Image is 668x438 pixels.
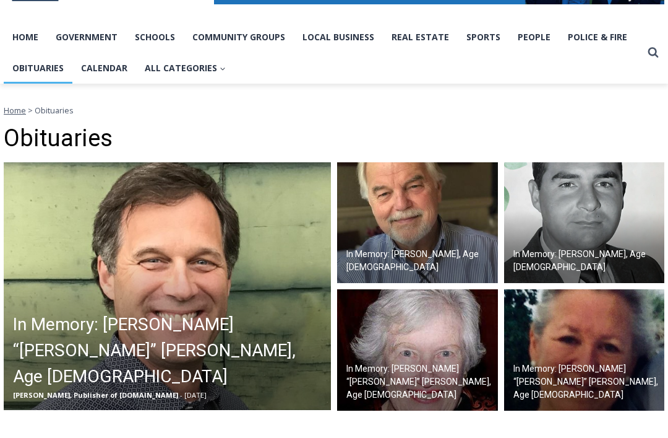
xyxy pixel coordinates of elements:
a: Intern @ [DOMAIN_NAME] [298,120,599,154]
nav: Primary Navigation [4,22,642,84]
a: [PERSON_NAME] Read Sanctuary Fall Fest: [DATE] [1,123,179,154]
nav: Breadcrumbs [4,104,664,116]
a: Home [4,22,47,53]
div: 6 [144,117,150,129]
span: [PERSON_NAME], Publisher of [DOMAIN_NAME] [13,390,178,400]
a: In Memory: [PERSON_NAME], Age [DEMOGRAPHIC_DATA] [504,162,665,284]
a: Local Business [294,22,383,53]
a: In Memory: [PERSON_NAME] “[PERSON_NAME]” [PERSON_NAME], Age [DEMOGRAPHIC_DATA] [337,289,498,411]
h2: In Memory: [PERSON_NAME], Age [DEMOGRAPHIC_DATA] [346,248,495,274]
a: Government [47,22,126,53]
img: Obituary - John Gleason [337,162,498,284]
a: In Memory: [PERSON_NAME] “[PERSON_NAME]” [PERSON_NAME], Age [DEMOGRAPHIC_DATA] [504,289,665,411]
h2: In Memory: [PERSON_NAME], Age [DEMOGRAPHIC_DATA] [513,248,662,274]
a: People [509,22,559,53]
img: Obituary - William Nicholas Leary (Bill) [4,162,331,410]
h4: [PERSON_NAME] Read Sanctuary Fall Fest: [DATE] [10,125,158,153]
button: View Search Form [642,42,664,64]
span: > [28,105,33,116]
a: Police & Fire [559,22,636,53]
span: [DATE] [184,390,207,400]
div: "The first chef I interviewed talked about coming to [GEOGRAPHIC_DATA] from [GEOGRAPHIC_DATA] in ... [312,1,584,120]
a: Community Groups [184,22,294,53]
img: Obituary - Eugene Mulhern [504,162,665,284]
a: In Memory: [PERSON_NAME], Age [DEMOGRAPHIC_DATA] [337,162,498,284]
span: Obituaries [35,105,74,116]
h2: In Memory: [PERSON_NAME] “[PERSON_NAME]” [PERSON_NAME], Age [DEMOGRAPHIC_DATA] [346,362,495,401]
a: Calendar [72,53,136,84]
img: Obituary - Diana Steers - 2 [504,289,665,411]
div: / [138,117,141,129]
a: Schools [126,22,184,53]
h2: In Memory: [PERSON_NAME] “[PERSON_NAME]” [PERSON_NAME], Age [DEMOGRAPHIC_DATA] [513,362,662,401]
h1: Obituaries [4,125,664,153]
img: Obituary - Margaret Sweeney [337,289,498,411]
div: 6 [129,117,135,129]
h2: In Memory: [PERSON_NAME] “[PERSON_NAME]” [PERSON_NAME], Age [DEMOGRAPHIC_DATA] [13,312,328,390]
a: Home [4,105,26,116]
a: Real Estate [383,22,458,53]
button: Child menu of All Categories [136,53,234,84]
a: Obituaries [4,53,72,84]
a: Sports [458,22,509,53]
a: In Memory: [PERSON_NAME] “[PERSON_NAME]” [PERSON_NAME], Age [DEMOGRAPHIC_DATA] [PERSON_NAME], Pub... [4,162,331,410]
div: Two by Two Animal Haven & The Nature Company: The Wild World of Animals [129,35,173,114]
span: Intern @ [DOMAIN_NAME] [323,123,573,151]
span: - [180,390,182,400]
